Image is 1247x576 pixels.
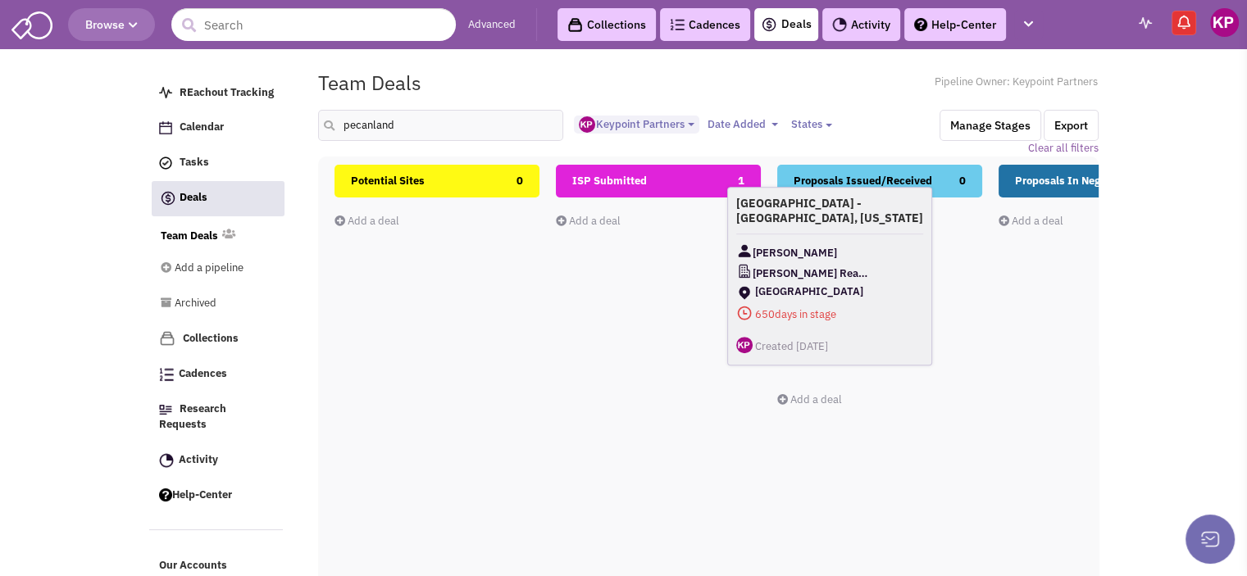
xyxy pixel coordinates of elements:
a: Cadences [660,8,750,41]
button: Browse [68,8,155,41]
button: Export [1044,110,1099,141]
img: Calendar.png [159,121,172,134]
img: icon-collection-lavender.png [159,330,175,347]
a: Deals [152,181,284,216]
img: Activity.png [832,17,847,32]
span: 650 [755,307,775,321]
a: Help-Center [151,480,284,511]
span: Our Accounts [159,559,227,573]
img: Contact Image [736,243,753,259]
span: days in stage [736,304,923,324]
a: Clear all filters [1028,141,1099,156]
span: REachout Tracking [180,85,274,99]
button: States [785,116,837,134]
a: Calendar [151,112,284,143]
span: Created [DATE] [755,339,828,353]
a: Help-Center [904,8,1006,41]
img: Research.png [159,405,172,415]
span: ISP Submitted [572,174,647,188]
img: Cadences_logo.png [670,19,685,30]
img: ny_GipEnDU-kinWYCc5EwQ.png [579,116,595,133]
span: 1 [738,165,744,197]
span: Calendar [180,120,224,134]
img: ShoppingCenter [736,284,753,301]
a: Collections [151,323,284,355]
a: Collections [558,8,656,41]
span: States [790,117,821,131]
a: REachout Tracking [151,78,284,109]
span: [PERSON_NAME] Real Estate Group [753,263,870,283]
img: icon-collection-lavender-black.svg [567,17,583,33]
span: Browse [85,17,138,32]
span: Proposals In Negotiations [1015,174,1145,188]
a: Deals [761,15,812,34]
a: Activity [151,445,284,476]
span: Activity [179,452,218,466]
h1: Team Deals [318,72,421,93]
span: Pipeline Owner: Keypoint Partners [935,75,1099,90]
img: help.png [159,488,172,501]
a: Tasks [151,147,284,179]
a: Add a pipeline [161,253,261,284]
span: Collections [183,331,239,345]
button: Keypoint Partners [574,116,699,134]
img: help.png [914,18,927,31]
button: Date Added [702,116,783,134]
img: Keypoint Partners [1210,8,1239,37]
span: Cadences [179,367,227,381]
span: Potential Sites [351,174,425,188]
a: Add a deal [335,214,399,228]
img: Activity.png [159,453,174,468]
span: [PERSON_NAME] [753,243,837,263]
a: Add a deal [556,214,621,228]
img: icon-daysinstage-red.png [736,305,753,321]
button: Manage Stages [940,110,1041,141]
a: Archived [161,288,261,320]
a: Advanced [468,17,516,33]
img: icon-deals.svg [160,188,176,208]
a: Add a deal [999,214,1063,228]
span: Research Requests [159,402,226,432]
a: Add a deal [777,392,842,406]
img: SmartAdmin [11,8,52,39]
a: Research Requests [151,394,284,441]
a: Team Deals [161,229,218,244]
img: icon-deals.svg [761,15,777,34]
span: Tasks [180,156,209,170]
input: Search [171,8,456,41]
span: 0 [959,165,966,197]
a: Cadences [151,359,284,390]
img: Cadences_logo.png [159,368,174,381]
img: icon-tasks.png [159,156,172,170]
img: CompanyLogo [736,263,753,279]
span: 0 [517,165,523,197]
a: Activity [822,8,900,41]
span: [GEOGRAPHIC_DATA] [755,285,903,297]
span: Proposals Issued/Received [794,174,932,188]
h4: [GEOGRAPHIC_DATA] - [GEOGRAPHIC_DATA], [US_STATE] [736,196,923,225]
span: Date Added [707,117,765,131]
input: Search deals [318,110,564,141]
span: Keypoint Partners [579,117,684,131]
